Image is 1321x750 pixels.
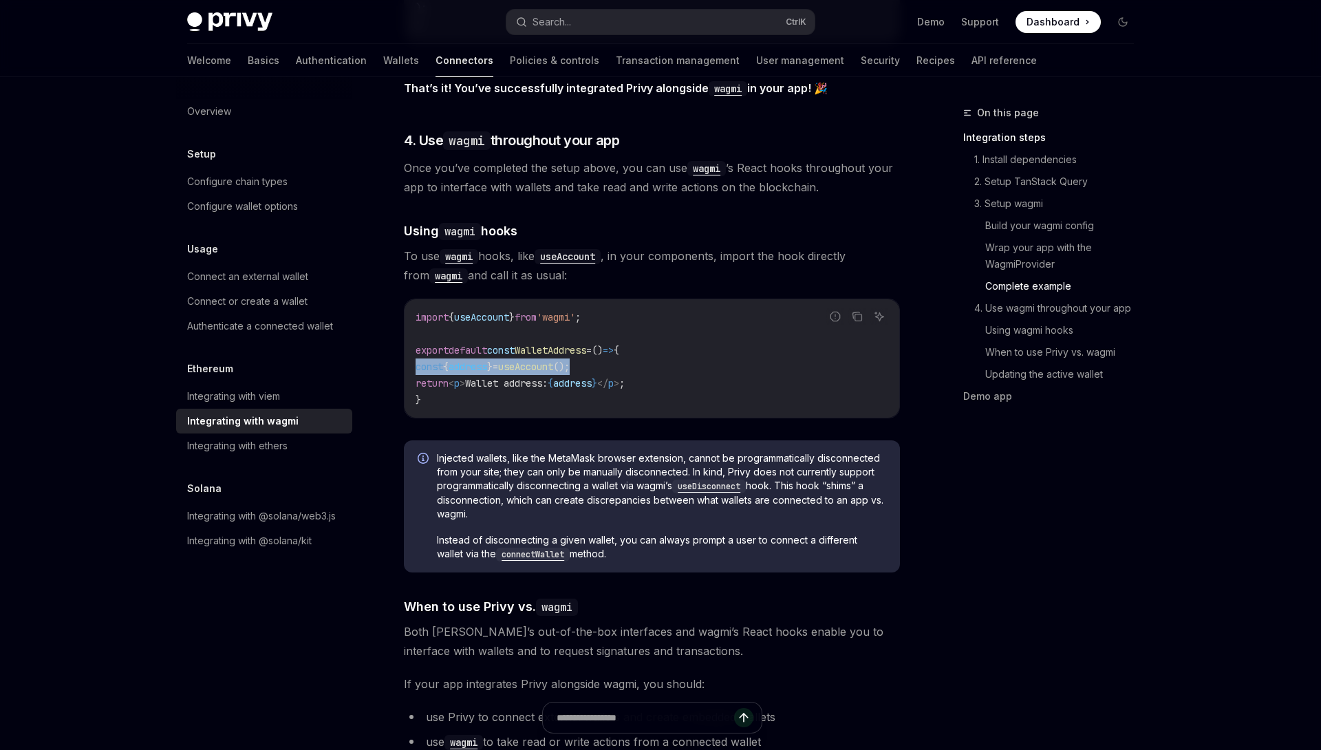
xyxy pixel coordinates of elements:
span: Instead of disconnecting a given wallet, you can always prompt a user to connect a different wall... [437,533,886,561]
a: wagmi [687,161,726,175]
a: Complete example [985,275,1145,297]
span: ; [619,377,625,389]
div: Integrating with @solana/web3.js [187,508,336,524]
a: useAccount [535,249,601,263]
a: Welcome [187,44,231,77]
span: { [548,377,553,389]
a: Demo [917,15,945,29]
span: default [449,344,487,356]
span: useAccount [454,311,509,323]
span: import [416,311,449,323]
span: </ [597,377,608,389]
span: > [614,377,619,389]
a: Wrap your app with the WagmiProvider [985,237,1145,275]
a: 1. Install dependencies [974,149,1145,171]
a: wagmi [429,268,468,282]
a: Security [861,44,900,77]
div: Configure wallet options [187,198,298,215]
code: wagmi [440,249,478,264]
a: useDisconnect [672,480,746,491]
svg: Info [418,453,431,467]
span: Dashboard [1027,15,1080,29]
a: 3. Setup wagmi [974,193,1145,215]
a: Build your wagmi config [985,215,1145,237]
a: User management [756,44,844,77]
strong: That’s it! You’ve successfully integrated Privy alongside in your app! 🎉 [404,81,828,95]
a: Configure chain types [176,169,352,194]
button: Search...CtrlK [506,10,815,34]
a: Recipes [916,44,955,77]
a: Integration steps [963,127,1145,149]
a: Connect an external wallet [176,264,352,289]
span: Once you’ve completed the setup above, you can use ’s React hooks throughout your app to interfac... [404,158,900,197]
span: When to use Privy vs. [404,597,578,616]
span: const [487,344,515,356]
div: Search... [533,14,571,30]
button: Toggle dark mode [1112,11,1134,33]
a: wagmi [440,249,478,263]
div: Configure chain types [187,173,288,190]
code: useDisconnect [672,480,746,493]
code: wagmi [687,161,726,176]
code: wagmi [439,223,481,240]
button: Ask AI [870,308,888,325]
a: Support [961,15,999,29]
button: Copy the contents from the code block [848,308,866,325]
span: { [449,311,454,323]
span: Injected wallets, like the MetaMask browser extension, cannot be programmatically disconnected fr... [437,451,886,521]
a: Authenticate a connected wallet [176,314,352,339]
div: Integrating with viem [187,388,280,405]
a: Demo app [963,385,1145,407]
span: from [515,311,537,323]
div: Authenticate a connected wallet [187,318,333,334]
h5: Solana [187,480,222,497]
span: Using hooks [404,222,517,240]
span: 4. Use throughout your app [404,131,619,150]
span: = [586,344,592,356]
a: Configure wallet options [176,194,352,219]
span: Wallet address: [465,377,548,389]
span: useAccount [498,361,553,373]
code: connectWallet [496,548,570,561]
span: > [460,377,465,389]
span: = [493,361,498,373]
a: Authentication [296,44,367,77]
a: Transaction management [616,44,740,77]
a: Integrating with viem [176,384,352,409]
code: wagmi [536,599,578,616]
span: p [608,377,614,389]
a: 2. Setup TanStack Query [974,171,1145,193]
span: } [416,394,421,406]
span: address [449,361,487,373]
span: On this page [977,105,1039,121]
a: When to use Privy vs. wagmi [985,341,1145,363]
span: (); [553,361,570,373]
span: const [416,361,443,373]
a: 4. Use wagmi throughout your app [974,297,1145,319]
div: Overview [187,103,231,120]
button: Send message [734,708,753,727]
a: Using wagmi hooks [985,319,1145,341]
span: 'wagmi' [537,311,575,323]
img: dark logo [187,12,272,32]
code: wagmi [443,131,491,150]
a: API reference [971,44,1037,77]
span: } [592,377,597,389]
h5: Setup [187,146,216,162]
span: address [553,377,592,389]
span: => [603,344,614,356]
span: } [509,311,515,323]
h5: Usage [187,241,218,257]
span: To use hooks, like , in your components, import the hook directly from and call it as usual: [404,246,900,285]
span: WalletAddress [515,344,586,356]
a: wagmi [709,81,747,95]
span: If your app integrates Privy alongside wagmi, you should: [404,674,900,694]
div: Integrating with ethers [187,438,288,454]
span: export [416,344,449,356]
div: Connect an external wallet [187,268,308,285]
a: Integrating with ethers [176,433,352,458]
a: Updating the active wallet [985,363,1145,385]
a: Wallets [383,44,419,77]
a: Integrating with @solana/web3.js [176,504,352,528]
span: () [592,344,603,356]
